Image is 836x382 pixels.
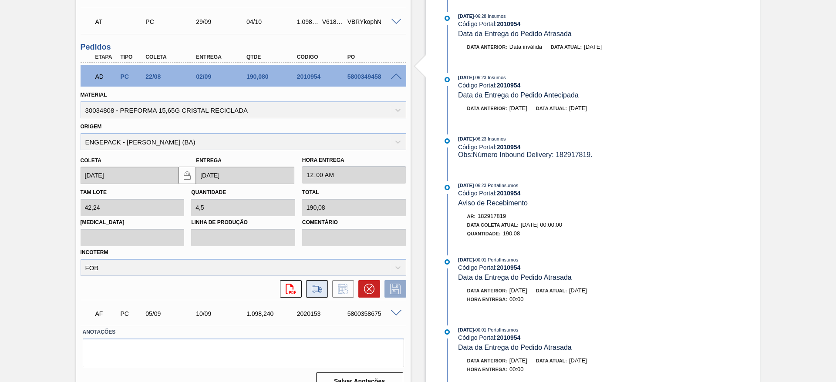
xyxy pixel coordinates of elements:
[503,230,520,237] span: 190.08
[81,189,107,195] label: Tam lote
[354,280,380,298] div: Cancelar pedido
[276,280,302,298] div: Abrir arquivo PDF
[445,329,450,335] img: atual
[509,44,542,50] span: Data inválida
[509,366,524,372] span: 00:00
[93,54,119,60] div: Etapa
[95,310,117,317] p: AF
[569,287,587,294] span: [DATE]
[81,216,185,229] label: [MEDICAL_DATA]
[81,92,107,98] label: Material
[458,91,579,99] span: Data da Entrega do Pedido Antecipada
[320,18,346,25] div: V618469
[83,326,404,338] label: Anotações
[295,18,321,25] div: 1.098,240
[194,54,250,60] div: Entrega
[118,73,144,80] div: Pedido de Compra
[345,54,402,60] div: PO
[95,73,117,80] p: AD
[179,167,196,184] button: locked
[445,185,450,190] img: atual
[509,357,527,364] span: [DATE]
[474,137,486,141] span: - 06:23
[458,136,474,141] span: [DATE]
[93,12,150,31] div: Aguardando Informações de Transporte
[467,222,519,228] span: Data Coleta Atual:
[486,327,518,332] span: : PortalInsumos
[345,310,402,317] div: 5800358675
[486,257,518,262] span: : PortalInsumos
[467,44,507,50] span: Data anterior:
[478,213,506,219] span: 182917819
[486,75,506,80] span: : Insumos
[458,13,474,19] span: [DATE]
[328,280,354,298] div: Informar alteração no pedido
[467,106,507,111] span: Data anterior:
[584,44,602,50] span: [DATE]
[497,334,521,341] strong: 2010954
[295,54,351,60] div: Código
[295,73,351,80] div: 2010954
[143,310,200,317] div: 05/09/2025
[118,310,144,317] div: Pedido de Compra
[509,296,524,302] span: 00:00
[458,274,572,281] span: Data da Entrega do Pedido Atrasada
[191,189,226,195] label: Quantidade
[458,151,593,158] span: Obs: Número Inbound Delivery: 182917819.
[182,170,192,181] img: locked
[521,221,562,228] span: [DATE] 00:00:00
[93,67,119,86] div: Aguardando Descarga
[81,249,108,255] label: Incoterm
[458,82,665,89] div: Código Portal:
[196,167,294,184] input: dd/mm/yyyy
[445,138,450,144] img: atual
[458,199,528,207] span: Aviso de Recebimento
[536,288,567,293] span: Data atual:
[467,297,508,302] span: Hora Entrega :
[467,358,507,363] span: Data anterior:
[458,30,572,37] span: Data da Entrega do Pedido Atrasada
[345,18,402,25] div: VBRYkophN
[467,288,507,293] span: Data anterior:
[497,82,521,89] strong: 2010954
[143,18,200,25] div: Pedido de Compra
[474,328,486,332] span: - 00:01
[118,54,144,60] div: Tipo
[474,14,486,19] span: - 06:28
[244,73,301,80] div: 190,080
[345,73,402,80] div: 5800349458
[509,105,527,111] span: [DATE]
[143,54,200,60] div: Coleta
[302,216,406,229] label: Comentário
[474,75,486,80] span: - 06:23
[458,334,665,341] div: Código Portal:
[497,20,521,27] strong: 2010954
[536,106,567,111] span: Data atual:
[486,13,506,19] span: : Insumos
[458,264,665,271] div: Código Portal:
[458,190,665,197] div: Código Portal:
[509,287,527,294] span: [DATE]
[458,257,474,262] span: [DATE]
[95,18,148,25] p: AT
[467,367,508,372] span: Hora Entrega :
[244,310,301,317] div: 1.098,240
[486,183,518,188] span: : PortalInsumos
[486,136,506,141] span: : Insumos
[81,43,406,52] h3: Pedidos
[569,105,587,111] span: [DATE]
[569,357,587,364] span: [DATE]
[302,280,328,298] div: Ir para Composição de Carga
[81,157,101,164] label: Coleta
[81,124,102,130] label: Origem
[474,183,486,188] span: - 06:23
[302,154,406,167] label: Hora Entrega
[445,77,450,82] img: atual
[497,144,521,151] strong: 2010954
[445,259,450,265] img: atual
[302,189,319,195] label: Total
[474,258,486,262] span: - 00:01
[458,327,474,332] span: [DATE]
[497,190,521,197] strong: 2010954
[458,183,474,188] span: [DATE]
